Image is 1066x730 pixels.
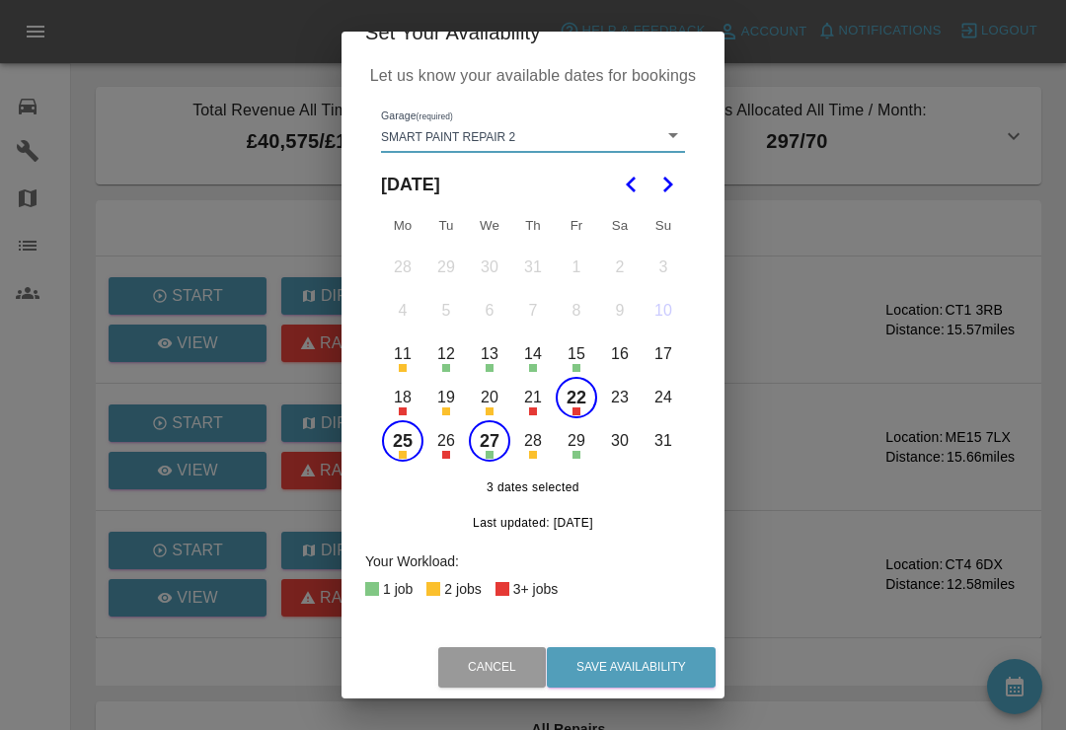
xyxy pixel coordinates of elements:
[365,549,701,573] div: Your Workload:
[469,290,510,331] button: Wednesday, August 6th, 2025
[382,377,423,418] button: Monday, August 18th, 2025
[643,377,684,418] button: Sunday, August 24th, 2025
[382,333,423,375] button: Monday, August 11th, 2025
[424,206,468,246] th: Tuesday
[556,247,597,288] button: Friday, August 1st, 2025
[512,377,554,418] button: Thursday, August 21st, 2025
[383,577,413,601] div: 1 job
[598,206,642,246] th: Saturday
[469,377,510,418] button: Wednesday, August 20th, 2025
[382,420,423,462] button: Monday, August 25th, 2025, selected
[512,420,554,462] button: Thursday, August 28th, 2025
[556,377,597,418] button: Friday, August 22nd, 2025, selected
[469,420,510,462] button: Wednesday, August 27th, 2025, selected
[642,206,685,246] th: Sunday
[342,1,724,64] h2: Set Your Availability
[643,420,684,462] button: Sunday, August 31st, 2025
[438,647,546,688] button: Cancel
[512,333,554,375] button: Thursday, August 14th, 2025
[382,247,423,288] button: Monday, July 28th, 2025
[425,290,467,331] button: Tuesday, August 5th, 2025
[381,478,685,498] span: 3 dates selected
[469,247,510,288] button: Wednesday, July 30th, 2025
[425,333,467,375] button: Tuesday, August 12th, 2025
[599,247,641,288] button: Saturday, August 2nd, 2025
[513,577,559,601] div: 3+ jobs
[643,333,684,375] button: Sunday, August 17th, 2025
[599,290,641,331] button: Saturday, August 9th, 2025
[417,111,453,120] small: (required)
[468,206,511,246] th: Wednesday
[643,290,684,331] button: Today, Sunday, August 10th, 2025
[599,420,641,462] button: Saturday, August 30th, 2025
[599,377,641,418] button: Saturday, August 23rd, 2025
[365,64,701,88] p: Let us know your available dates for bookings
[425,377,467,418] button: Tuesday, August 19th, 2025
[649,167,685,202] button: Go to the Next Month
[512,290,554,331] button: Thursday, August 7th, 2025
[512,247,554,288] button: Thursday, July 31st, 2025
[381,163,440,206] span: [DATE]
[382,290,423,331] button: Monday, August 4th, 2025
[643,247,684,288] button: Sunday, August 3rd, 2025
[425,247,467,288] button: Tuesday, July 29th, 2025
[556,290,597,331] button: Friday, August 8th, 2025
[614,167,649,202] button: Go to the Previous Month
[381,117,685,153] div: Smart Paint Repair 2
[381,109,453,124] label: Garage
[381,206,424,246] th: Monday
[444,577,481,601] div: 2 jobs
[469,333,510,375] button: Wednesday, August 13th, 2025
[556,420,597,462] button: Friday, August 29th, 2025
[473,516,593,530] span: Last updated: [DATE]
[599,333,641,375] button: Saturday, August 16th, 2025
[555,206,598,246] th: Friday
[556,333,597,375] button: Friday, August 15th, 2025
[381,206,685,463] table: August 2025
[547,647,716,688] button: Save Availability
[425,420,467,462] button: Tuesday, August 26th, 2025
[511,206,555,246] th: Thursday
